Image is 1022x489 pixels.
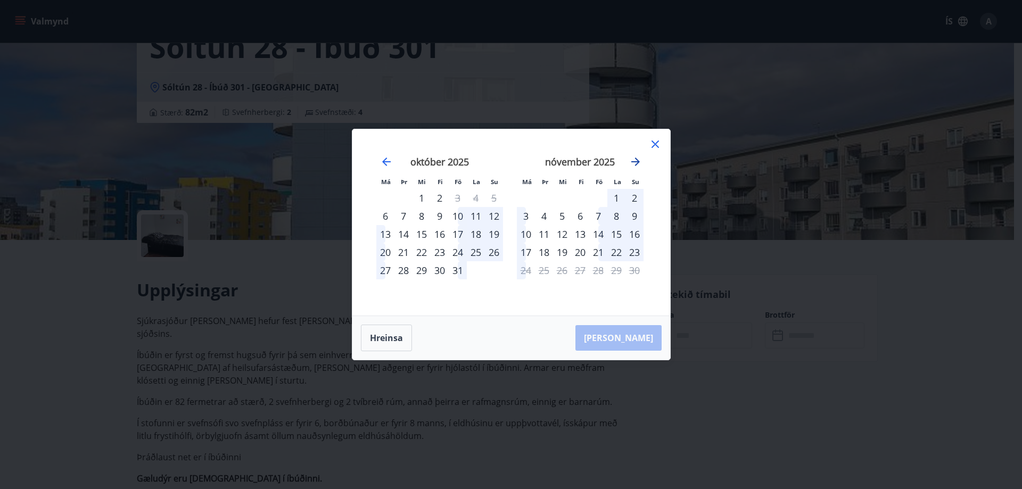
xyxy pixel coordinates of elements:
div: 1 [413,189,431,207]
div: 14 [394,225,413,243]
td: Choose sunnudagur, 19. október 2025 as your check-in date. It’s available. [485,225,503,243]
td: Choose miðvikudagur, 12. nóvember 2025 as your check-in date. It’s available. [553,225,571,243]
div: 6 [571,207,589,225]
td: Choose sunnudagur, 16. nóvember 2025 as your check-in date. It’s available. [625,225,644,243]
small: Má [522,178,532,186]
td: Not available. sunnudagur, 30. nóvember 2025 [625,261,644,279]
td: Choose föstudagur, 17. október 2025 as your check-in date. It’s available. [449,225,467,243]
td: Not available. föstudagur, 28. nóvember 2025 [589,261,607,279]
div: 27 [376,261,394,279]
div: 19 [485,225,503,243]
td: Choose sunnudagur, 26. október 2025 as your check-in date. It’s available. [485,243,503,261]
div: 4 [535,207,553,225]
td: Choose mánudagur, 17. nóvember 2025 as your check-in date. It’s available. [517,243,535,261]
div: 17 [449,225,467,243]
div: 12 [485,207,503,225]
td: Choose mánudagur, 27. október 2025 as your check-in date. It’s available. [376,261,394,279]
div: 22 [607,243,625,261]
div: 7 [394,207,413,225]
div: 20 [376,243,394,261]
td: Choose mánudagur, 6. október 2025 as your check-in date. It’s available. [376,207,394,225]
small: Fö [596,178,603,186]
div: Move backward to switch to the previous month. [380,155,393,168]
td: Choose þriðjudagur, 14. október 2025 as your check-in date. It’s available. [394,225,413,243]
td: Choose sunnudagur, 9. nóvember 2025 as your check-in date. It’s available. [625,207,644,225]
td: Choose miðvikudagur, 5. nóvember 2025 as your check-in date. It’s available. [553,207,571,225]
td: Choose mánudagur, 20. október 2025 as your check-in date. It’s available. [376,243,394,261]
div: Move forward to switch to the next month. [629,155,642,168]
td: Not available. fimmtudagur, 27. nóvember 2025 [571,261,589,279]
small: La [614,178,621,186]
div: 16 [625,225,644,243]
div: 29 [413,261,431,279]
td: Choose miðvikudagur, 15. október 2025 as your check-in date. It’s available. [413,225,431,243]
strong: nóvember 2025 [545,155,615,168]
small: Fö [455,178,461,186]
small: Su [491,178,498,186]
div: 10 [449,207,467,225]
strong: október 2025 [410,155,469,168]
td: Choose þriðjudagur, 21. október 2025 as your check-in date. It’s available. [394,243,413,261]
td: Not available. laugardagur, 29. nóvember 2025 [607,261,625,279]
div: Aðeins innritun í boði [376,207,394,225]
div: Calendar [365,142,657,303]
td: Choose sunnudagur, 12. október 2025 as your check-in date. It’s available. [485,207,503,225]
div: 8 [413,207,431,225]
td: Choose fimmtudagur, 6. nóvember 2025 as your check-in date. It’s available. [571,207,589,225]
div: 21 [589,243,607,261]
div: 20 [571,243,589,261]
div: 14 [589,225,607,243]
div: 13 [376,225,394,243]
div: 23 [431,243,449,261]
td: Choose fimmtudagur, 16. október 2025 as your check-in date. It’s available. [431,225,449,243]
div: 11 [535,225,553,243]
div: 15 [607,225,625,243]
small: Þr [542,178,548,186]
td: Choose laugardagur, 18. október 2025 as your check-in date. It’s available. [467,225,485,243]
td: Choose miðvikudagur, 8. október 2025 as your check-in date. It’s available. [413,207,431,225]
div: 12 [553,225,571,243]
td: Choose föstudagur, 24. október 2025 as your check-in date. It’s available. [449,243,467,261]
small: Mi [559,178,567,186]
div: 3 [517,207,535,225]
td: Choose sunnudagur, 23. nóvember 2025 as your check-in date. It’s available. [625,243,644,261]
small: Fi [438,178,443,186]
td: Choose fimmtudagur, 13. nóvember 2025 as your check-in date. It’s available. [571,225,589,243]
td: Choose fimmtudagur, 2. október 2025 as your check-in date. It’s available. [431,189,449,207]
td: Choose fimmtudagur, 23. október 2025 as your check-in date. It’s available. [431,243,449,261]
td: Choose fimmtudagur, 30. október 2025 as your check-in date. It’s available. [431,261,449,279]
td: Choose fimmtudagur, 9. október 2025 as your check-in date. It’s available. [431,207,449,225]
div: 19 [553,243,571,261]
div: 15 [413,225,431,243]
td: Choose föstudagur, 31. október 2025 as your check-in date. It’s available. [449,261,467,279]
td: Choose sunnudagur, 2. nóvember 2025 as your check-in date. It’s available. [625,189,644,207]
td: Not available. miðvikudagur, 26. nóvember 2025 [553,261,571,279]
div: 9 [431,207,449,225]
div: 2 [431,189,449,207]
div: 13 [571,225,589,243]
div: 24 [449,243,467,261]
td: Choose laugardagur, 15. nóvember 2025 as your check-in date. It’s available. [607,225,625,243]
div: 21 [394,243,413,261]
div: 18 [467,225,485,243]
td: Choose þriðjudagur, 28. október 2025 as your check-in date. It’s available. [394,261,413,279]
div: 23 [625,243,644,261]
td: Choose þriðjudagur, 4. nóvember 2025 as your check-in date. It’s available. [535,207,553,225]
td: Choose föstudagur, 7. nóvember 2025 as your check-in date. It’s available. [589,207,607,225]
td: Choose laugardagur, 1. nóvember 2025 as your check-in date. It’s available. [607,189,625,207]
td: Choose mánudagur, 13. október 2025 as your check-in date. It’s available. [376,225,394,243]
td: Choose mánudagur, 10. nóvember 2025 as your check-in date. It’s available. [517,225,535,243]
td: Choose föstudagur, 14. nóvember 2025 as your check-in date. It’s available. [589,225,607,243]
div: 28 [394,261,413,279]
div: Aðeins útritun í boði [517,261,535,279]
td: Choose mánudagur, 3. nóvember 2025 as your check-in date. It’s available. [517,207,535,225]
td: Choose föstudagur, 21. nóvember 2025 as your check-in date. It’s available. [589,243,607,261]
td: Choose miðvikudagur, 29. október 2025 as your check-in date. It’s available. [413,261,431,279]
small: Fi [579,178,584,186]
div: 2 [625,189,644,207]
td: Choose þriðjudagur, 18. nóvember 2025 as your check-in date. It’s available. [535,243,553,261]
td: Choose þriðjudagur, 7. október 2025 as your check-in date. It’s available. [394,207,413,225]
div: 7 [589,207,607,225]
td: Choose fimmtudagur, 20. nóvember 2025 as your check-in date. It’s available. [571,243,589,261]
td: Not available. sunnudagur, 5. október 2025 [485,189,503,207]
